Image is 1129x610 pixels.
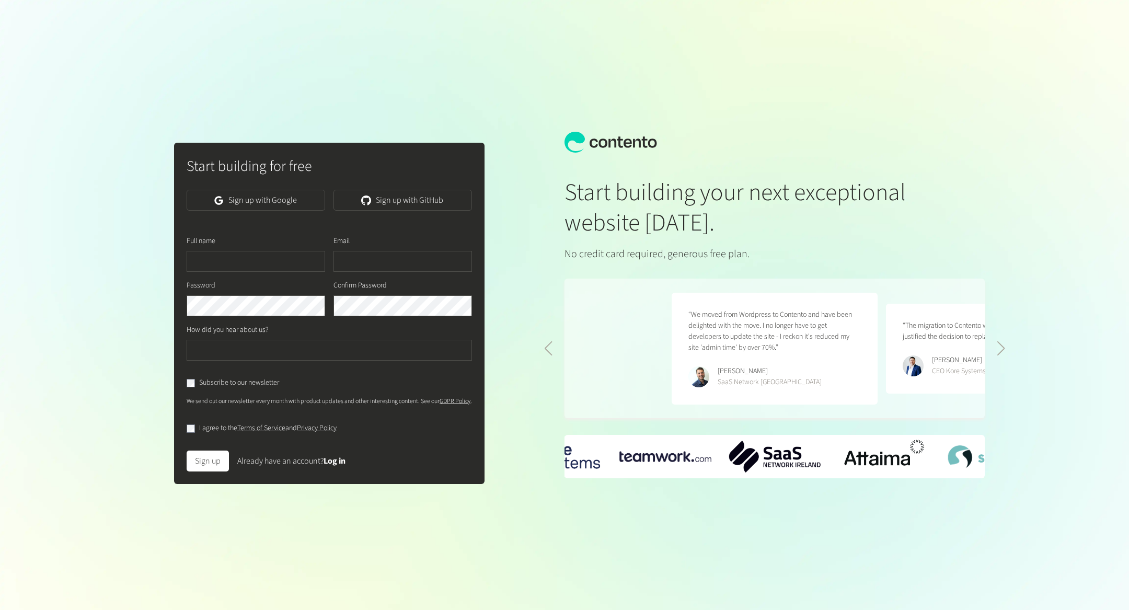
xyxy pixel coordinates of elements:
label: Full name [187,236,215,247]
button: Sign up [187,451,229,471]
label: Subscribe to our newsletter [199,377,279,388]
a: Sign up with GitHub [333,190,472,211]
div: Next slide [997,341,1006,356]
a: Terms of Service [237,423,285,433]
p: “We moved from Wordpress to Contento and have been delighted with the move. I no longer have to g... [688,309,861,353]
label: How did you hear about us? [187,325,269,336]
img: SaaS-Network-Ireland-logo.png [729,441,821,473]
img: Attaima-Logo.png [838,435,930,478]
a: Sign up with Google [187,190,325,211]
label: Confirm Password [333,280,387,291]
p: “The migration to Contento was seamless - the results have justified the decision to replatform t... [903,320,1075,342]
label: I agree to the and [199,423,337,434]
figure: 5 / 5 [886,304,1092,394]
label: Password [187,280,215,291]
p: No credit card required, generous free plan. [564,246,916,262]
label: Email [333,236,350,247]
div: CEO Kore Systems [932,366,986,377]
div: SaaS Network [GEOGRAPHIC_DATA] [718,377,822,388]
div: Previous slide [544,341,552,356]
div: 2 / 6 [729,441,821,473]
div: 4 / 6 [948,445,1040,468]
div: 1 / 6 [619,451,711,462]
img: Phillip Maucher [688,366,709,387]
h2: Start building for free [187,155,472,177]
img: teamwork-logo.png [619,451,711,462]
div: [PERSON_NAME] [932,355,986,366]
figure: 4 / 5 [672,293,878,405]
img: SkillsVista-Logo.png [948,445,1040,468]
a: Log in [324,455,345,467]
p: We send out our newsletter every month with product updates and other interesting content. See our . [187,397,472,406]
a: GDPR Policy [440,397,470,406]
div: Already have an account? [237,455,345,467]
a: Privacy Policy [297,423,337,433]
h1: Start building your next exceptional website [DATE]. [564,178,916,238]
div: 3 / 6 [838,435,930,478]
img: Ryan Crowley [903,355,924,376]
div: [PERSON_NAME] [718,366,822,377]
